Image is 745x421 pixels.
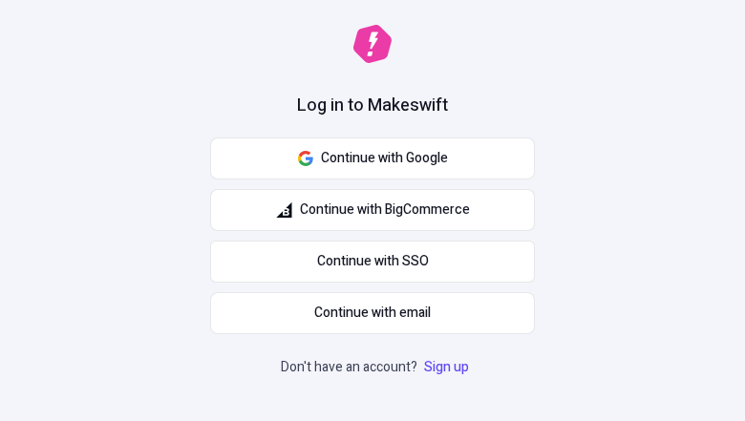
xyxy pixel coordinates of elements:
span: Continue with email [314,303,431,324]
button: Continue with BigCommerce [210,189,535,231]
button: Continue with Google [210,137,535,179]
h1: Log in to Makeswift [297,94,448,118]
p: Don't have an account? [281,357,473,378]
button: Continue with email [210,292,535,334]
a: Continue with SSO [210,241,535,283]
span: Continue with BigCommerce [300,200,470,221]
a: Sign up [420,357,473,377]
span: Continue with Google [321,148,448,169]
